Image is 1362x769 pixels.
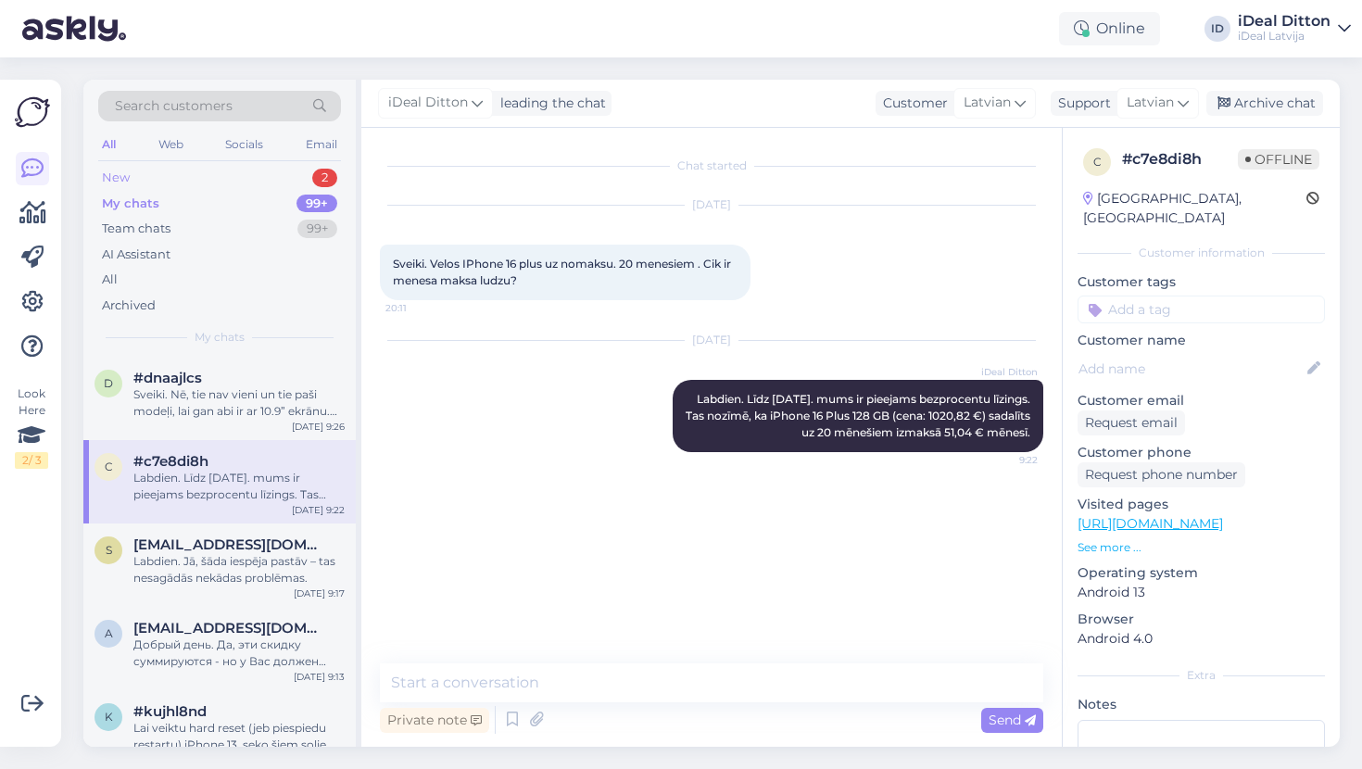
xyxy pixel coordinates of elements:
[1206,91,1323,116] div: Archive chat
[105,626,113,640] span: a
[964,93,1011,113] span: Latvian
[102,296,156,315] div: Archived
[296,195,337,213] div: 99+
[1078,462,1245,487] div: Request phone number
[393,257,734,287] span: Sveiki. Velos IPhone 16 plus uz nomaksu. 20 menesiem . Cik ir menesa maksa ludzu?
[1078,410,1185,435] div: Request email
[1059,12,1160,45] div: Online
[15,452,48,469] div: 2 / 3
[1078,515,1223,532] a: [URL][DOMAIN_NAME]
[294,670,345,684] div: [DATE] 9:13
[294,586,345,600] div: [DATE] 9:17
[102,169,130,187] div: New
[1078,359,1304,379] input: Add name
[1127,93,1174,113] span: Latvian
[98,132,120,157] div: All
[1122,148,1238,170] div: # c7e8di8h
[968,365,1038,379] span: iDeal Ditton
[388,93,468,113] span: iDeal Ditton
[195,329,245,346] span: My chats
[1078,667,1325,684] div: Extra
[1078,296,1325,323] input: Add a tag
[1078,629,1325,649] p: Android 4.0
[133,386,345,420] div: Sveiki. Nē, tie nav vieni un tie paši modeļi, lai gan abi ir ar 10.9” ekrānu. iPad 11. paaudze ir...
[133,620,326,637] span: asemjonovs27@gmail.com
[133,536,326,553] span: sjakstes@gmail.com
[686,392,1033,439] span: Labdien. Līdz [DATE]. mums ir pieejams bezprocentu līzings. Tas nozīmē, ka iPhone 16 Plus 128 GB ...
[102,271,118,289] div: All
[155,132,187,157] div: Web
[1093,155,1102,169] span: c
[1078,245,1325,261] div: Customer information
[312,169,337,187] div: 2
[1078,443,1325,462] p: Customer phone
[1204,16,1230,42] div: ID
[133,703,207,720] span: #kujhl8nd
[1078,563,1325,583] p: Operating system
[115,96,233,116] span: Search customers
[104,376,113,390] span: d
[1078,583,1325,602] p: Android 13
[302,132,341,157] div: Email
[380,332,1043,348] div: [DATE]
[1083,189,1306,228] div: [GEOGRAPHIC_DATA], [GEOGRAPHIC_DATA]
[1078,272,1325,292] p: Customer tags
[15,95,50,130] img: Askly Logo
[106,543,112,557] span: s
[221,132,267,157] div: Socials
[102,246,170,264] div: AI Assistant
[1238,29,1330,44] div: iDeal Latvija
[1078,495,1325,514] p: Visited pages
[15,385,48,469] div: Look Here
[102,220,170,238] div: Team chats
[1078,391,1325,410] p: Customer email
[102,195,159,213] div: My chats
[1238,14,1330,29] div: iDeal Ditton
[133,553,345,586] div: Labdien. Jā, šāda iespēja pastāv – tas nesagādās nekādas problēmas.
[968,453,1038,467] span: 9:22
[989,712,1036,728] span: Send
[1078,610,1325,629] p: Browser
[380,708,489,733] div: Private note
[133,453,208,470] span: #c7e8di8h
[133,637,345,670] div: Добрый день. Да, эти скидку суммируются - но у Вас должен быть с собой ISIC/ITIC и Ваш более 18 л...
[380,196,1043,213] div: [DATE]
[133,370,202,386] span: #dnaajlcs
[380,158,1043,174] div: Chat started
[1051,94,1111,113] div: Support
[105,710,113,724] span: k
[292,420,345,434] div: [DATE] 9:26
[1238,14,1351,44] a: iDeal DittoniDeal Latvija
[1238,149,1319,170] span: Offline
[385,301,455,315] span: 20:11
[133,720,345,753] div: Lai veiktu hard reset (jeb piespiedu restartu) iPhone 13, seko šiem soļiem: 🔄 iPhone 13 hard rese...
[493,94,606,113] div: leading the chat
[297,220,337,238] div: 99+
[133,470,345,503] div: Labdien. Līdz [DATE]. mums ir pieejams bezprocentu līzings. Tas nozīmē, ka iPhone 16 Plus 128 GB ...
[1078,539,1325,556] p: See more ...
[292,503,345,517] div: [DATE] 9:22
[876,94,948,113] div: Customer
[1078,695,1325,714] p: Notes
[1078,331,1325,350] p: Customer name
[105,460,113,473] span: c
